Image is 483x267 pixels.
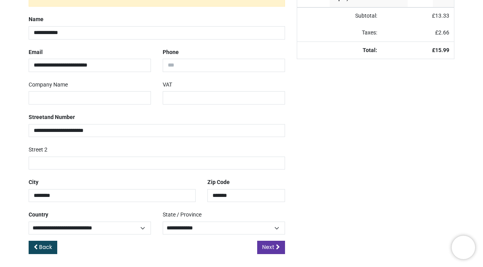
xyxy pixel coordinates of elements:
[438,29,449,36] span: 2.66
[163,208,202,222] label: State / Province
[262,243,274,251] span: Next
[29,143,47,157] label: Street 2
[435,47,449,53] span: 15.99
[432,47,449,53] strong: £
[29,78,68,92] label: Company Name
[363,47,377,53] strong: Total:
[435,13,449,19] span: 13.33
[297,24,382,41] td: Taxes:
[29,13,44,26] label: Name
[29,241,57,254] a: Back
[432,13,449,19] span: £
[435,29,449,36] span: £
[452,236,475,259] iframe: Brevo live chat
[297,7,382,25] td: Subtotal:
[29,111,75,124] label: Street
[207,176,230,189] label: Zip Code
[163,78,172,92] label: VAT
[29,176,38,189] label: City
[29,46,43,59] label: Email
[44,114,75,120] span: and Number
[163,46,179,59] label: Phone
[39,243,52,251] span: Back
[29,208,48,222] label: Country
[257,241,285,254] a: Next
